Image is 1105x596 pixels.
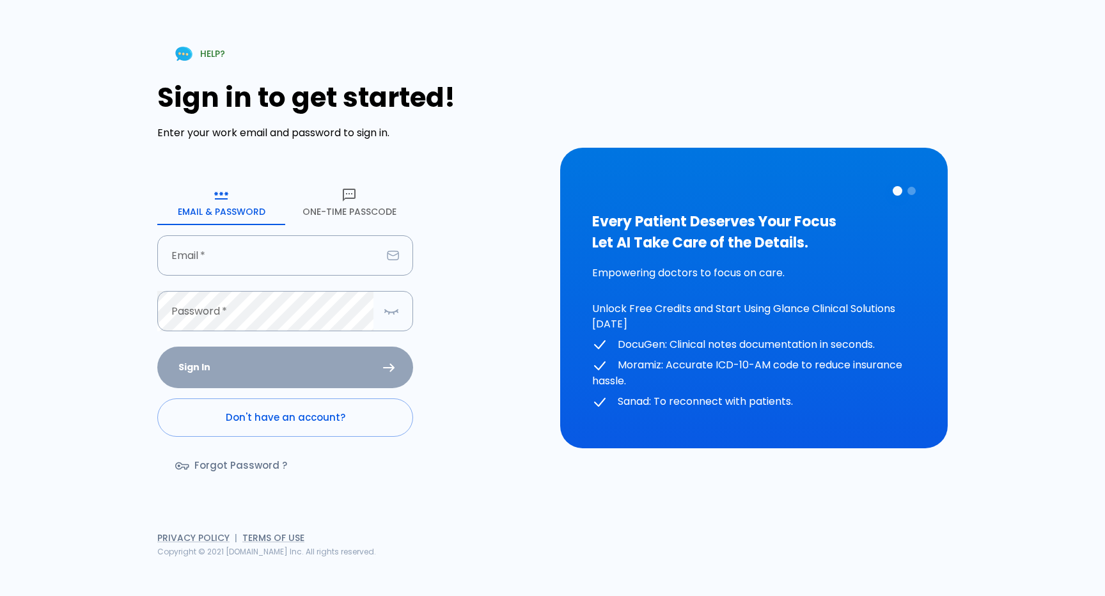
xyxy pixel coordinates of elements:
[592,301,916,332] p: Unlock Free Credits and Start Using Glance Clinical Solutions [DATE]
[592,357,916,389] p: Moramiz: Accurate ICD-10-AM code to reduce insurance hassle.
[157,447,308,484] a: Forgot Password ?
[592,394,916,410] p: Sanad: To reconnect with patients.
[157,235,382,276] input: dr.ahmed@clinic.com
[157,125,545,141] p: Enter your work email and password to sign in.
[592,211,916,253] h3: Every Patient Deserves Your Focus Let AI Take Care of the Details.
[592,337,916,353] p: DocuGen: Clinical notes documentation in seconds.
[157,179,285,225] button: Email & Password
[157,82,545,113] h1: Sign in to get started!
[235,531,237,544] span: |
[157,546,376,557] span: Copyright © 2021 [DOMAIN_NAME] Inc. All rights reserved.
[157,38,240,70] a: HELP?
[157,398,413,437] a: Don't have an account?
[285,179,413,225] button: One-Time Passcode
[592,265,916,281] p: Empowering doctors to focus on care.
[242,531,304,544] a: Terms of Use
[173,43,195,65] img: Chat Support
[157,531,230,544] a: Privacy Policy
